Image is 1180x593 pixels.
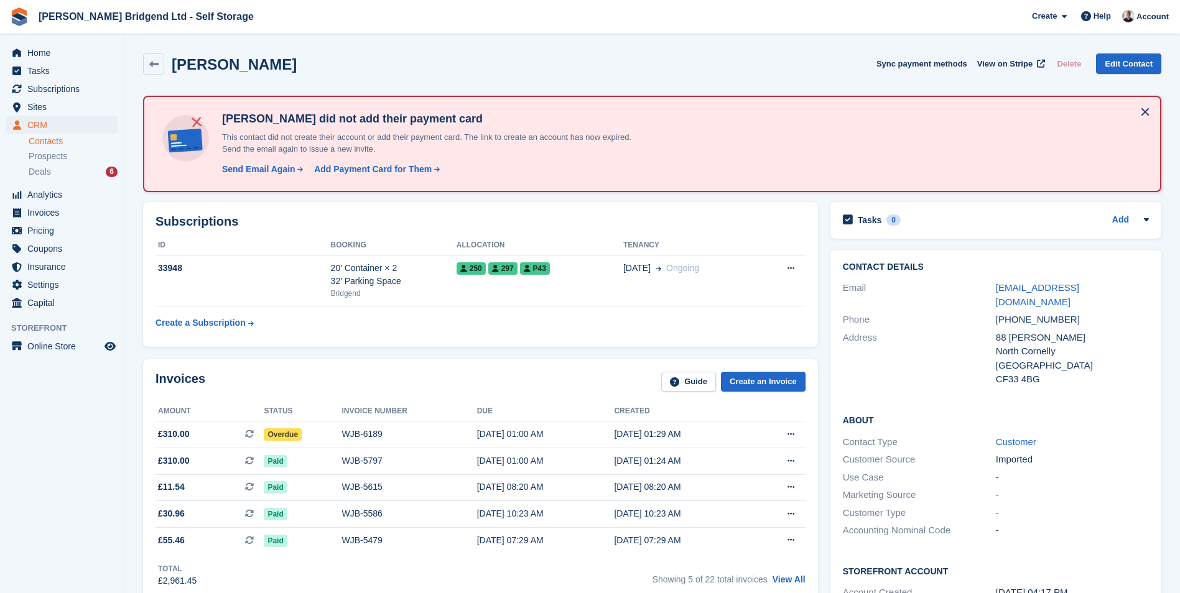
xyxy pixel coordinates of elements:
[309,163,441,176] a: Add Payment Card for Them
[156,262,331,275] div: 33948
[843,488,996,502] div: Marketing Source
[614,507,751,520] div: [DATE] 10:23 AM
[27,44,102,62] span: Home
[1122,10,1135,22] img: Rhys Jones
[27,240,102,257] span: Coupons
[1032,10,1057,22] span: Create
[158,534,185,547] span: £55.46
[843,471,996,485] div: Use Case
[264,535,287,547] span: Paid
[6,222,118,239] a: menu
[264,508,287,520] span: Paid
[342,534,477,547] div: WJB-5479
[6,240,118,257] a: menu
[996,506,1149,520] div: -
[27,62,102,80] span: Tasks
[996,523,1149,538] div: -
[264,455,287,467] span: Paid
[6,44,118,62] a: menu
[1096,53,1161,74] a: Edit Contact
[614,454,751,467] div: [DATE] 01:24 AM
[6,338,118,355] a: menu
[623,236,759,255] th: Tenancy
[457,236,623,255] th: Allocation
[158,428,190,441] span: £310.00
[27,294,102,311] span: Capital
[27,186,102,203] span: Analytics
[653,574,768,584] span: Showing 5 of 22 total invoices
[158,574,197,587] div: £2,961.45
[27,276,102,293] span: Settings
[614,428,751,441] div: [DATE] 01:29 AM
[156,311,254,334] a: Create a Subscription
[158,563,197,574] div: Total
[331,262,457,288] div: 20' Container × 2 32' Parking Space
[996,344,1149,359] div: North Cornelly
[264,428,302,441] span: Overdue
[156,372,205,392] h2: Invoices
[156,214,806,229] h2: Subscriptions
[477,454,615,467] div: [DATE] 01:00 AM
[886,214,901,226] div: 0
[843,313,996,327] div: Phone
[6,294,118,311] a: menu
[614,534,751,547] div: [DATE] 07:29 AM
[996,372,1149,387] div: CF33 4BG
[623,262,651,275] span: [DATE]
[342,402,477,421] th: Invoice number
[843,262,1149,272] h2: Contact Details
[156,402,264,421] th: Amount
[6,258,118,275] a: menu
[29,136,118,147] a: Contacts
[996,436,1036,447] a: Customer
[721,372,806,392] a: Create an Invoice
[666,263,699,273] span: Ongoing
[843,564,1149,577] h2: Storefront Account
[661,372,716,392] a: Guide
[520,262,550,275] span: P43
[10,7,29,26] img: stora-icon-8386f47178a22dfd0bd8f6a31ec36ba5ce8667c1dd55bd0f319d3a0aa187defe.svg
[172,56,297,73] h2: [PERSON_NAME]
[996,453,1149,467] div: Imported
[29,150,67,162] span: Prospects
[314,163,432,176] div: Add Payment Card for Them
[158,454,190,467] span: £310.00
[477,402,615,421] th: Due
[11,322,124,334] span: Storefront
[27,338,102,355] span: Online Store
[843,506,996,520] div: Customer Type
[843,413,1149,426] h2: About
[6,186,118,203] a: menu
[773,574,806,584] a: View All
[264,481,287,494] span: Paid
[1094,10,1111,22] span: Help
[34,6,259,27] a: [PERSON_NAME] Bridgend Ltd - Self Storage
[477,534,615,547] div: [DATE] 07:29 AM
[29,150,118,163] a: Prospects
[488,262,518,275] span: 297
[996,282,1079,307] a: [EMAIL_ADDRESS][DOMAIN_NAME]
[996,471,1149,485] div: -
[29,166,51,178] span: Deals
[342,480,477,494] div: WJB-5615
[27,204,102,221] span: Invoices
[27,222,102,239] span: Pricing
[1052,53,1086,74] button: Delete
[843,331,996,387] div: Address
[996,359,1149,373] div: [GEOGRAPHIC_DATA]
[222,163,295,176] div: Send Email Again
[342,454,477,467] div: WJB-5797
[858,214,882,226] h2: Tasks
[158,480,185,494] span: £11.54
[27,98,102,116] span: Sites
[972,53,1048,74] a: View on Stripe
[477,480,615,494] div: [DATE] 08:20 AM
[843,281,996,309] div: Email
[331,236,457,255] th: Booking
[6,204,118,221] a: menu
[996,313,1149,327] div: [PHONE_NUMBER]
[977,58,1033,70] span: View on Stripe
[217,112,653,126] h4: [PERSON_NAME] did not add their payment card
[477,507,615,520] div: [DATE] 10:23 AM
[1136,11,1169,23] span: Account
